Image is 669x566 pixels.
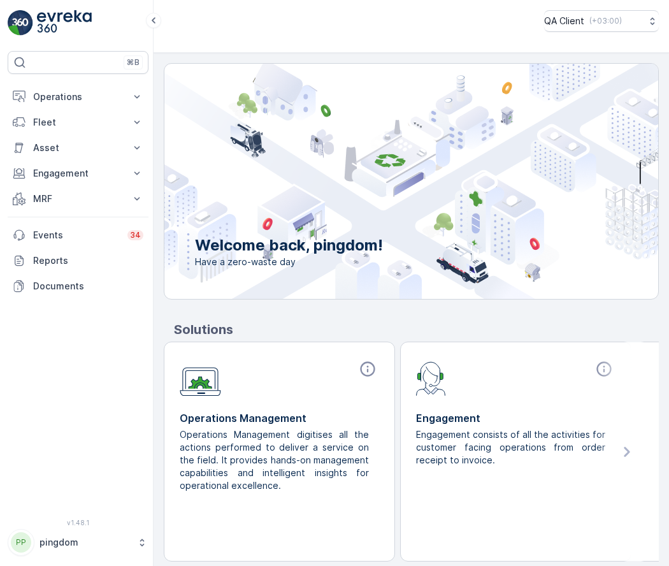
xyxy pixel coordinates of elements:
[11,532,31,553] div: PP
[8,519,148,526] span: v 1.48.1
[33,192,123,205] p: MRF
[8,529,148,556] button: PPpingdom
[416,360,446,396] img: module-icon
[40,536,131,549] p: pingdom
[180,428,369,492] p: Operations Management digitises all the actions performed to deliver a service on the field. It p...
[33,229,120,242] p: Events
[544,10,659,32] button: QA Client(+03:00)
[8,248,148,273] a: Reports
[33,116,123,129] p: Fleet
[33,167,123,180] p: Engagement
[8,84,148,110] button: Operations
[37,10,92,36] img: logo_light-DOdMpM7g.png
[589,16,622,26] p: ( +03:00 )
[8,10,33,36] img: logo
[8,110,148,135] button: Fleet
[8,161,148,186] button: Engagement
[127,57,140,68] p: ⌘B
[180,360,221,396] img: module-icon
[107,64,658,299] img: city illustration
[33,91,123,103] p: Operations
[8,186,148,212] button: MRF
[8,222,148,248] a: Events34
[416,410,615,426] p: Engagement
[8,135,148,161] button: Asset
[195,256,383,268] span: Have a zero-waste day
[180,410,379,426] p: Operations Management
[416,428,605,467] p: Engagement consists of all the activities for customer facing operations from order receipt to in...
[195,235,383,256] p: Welcome back, pingdom!
[8,273,148,299] a: Documents
[33,254,143,267] p: Reports
[33,280,143,293] p: Documents
[33,141,123,154] p: Asset
[544,15,584,27] p: QA Client
[174,320,659,339] p: Solutions
[130,230,141,240] p: 34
